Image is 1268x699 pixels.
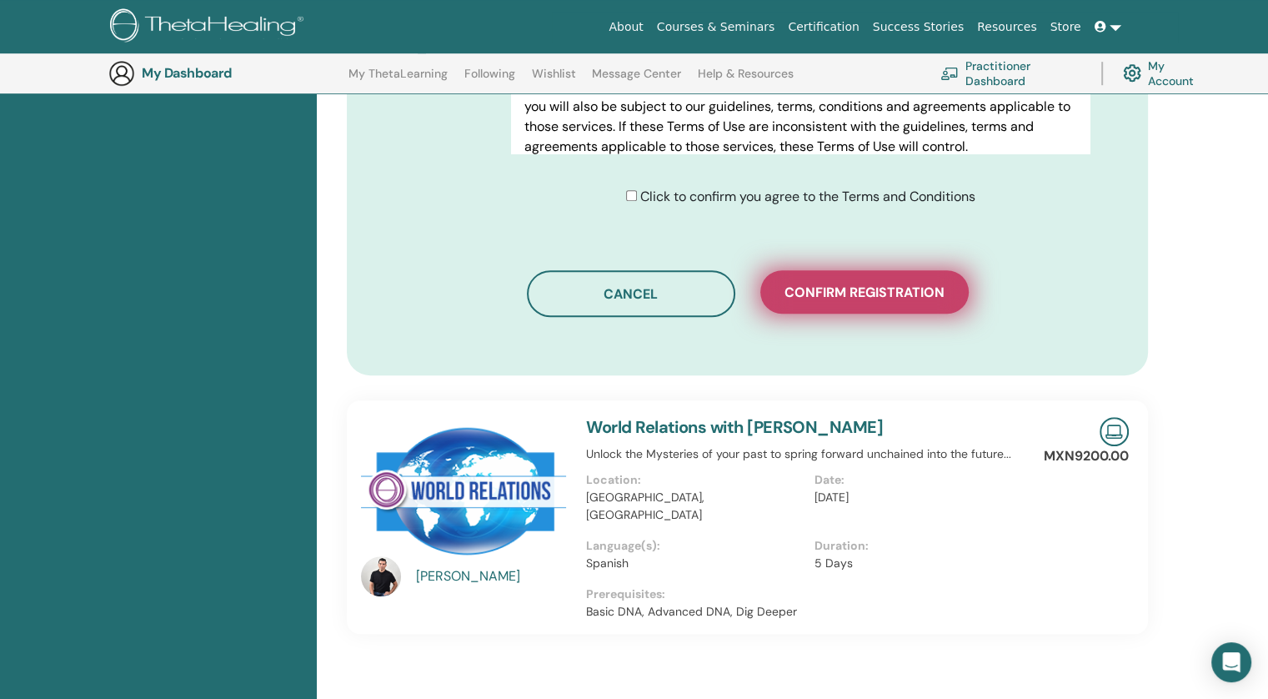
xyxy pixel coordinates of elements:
[814,555,1032,572] p: 5 Days
[640,188,975,205] span: Click to confirm you agree to the Terms and Conditions
[361,556,401,596] img: default.jpg
[586,555,804,572] p: Spanish
[1123,60,1141,86] img: cog.svg
[586,416,883,438] a: World Relations with [PERSON_NAME]
[108,60,135,87] img: generic-user-icon.jpg
[586,603,1042,621] p: Basic DNA, Advanced DNA, Dig Deeper
[586,537,804,555] p: Language(s):
[416,566,570,586] a: [PERSON_NAME]
[781,12,865,43] a: Certification
[586,471,804,489] p: Location:
[348,67,448,93] a: My ThetaLearning
[1044,12,1088,43] a: Store
[650,12,782,43] a: Courses & Seminars
[524,37,1076,157] p: PLEASE READ THESE TERMS OF USE CAREFULLY BEFORE USING THE WEBSITE. By using the Website, you agre...
[1211,642,1251,682] div: Open Intercom Messenger
[760,270,969,314] button: Confirm registration
[970,12,1044,43] a: Resources
[602,12,649,43] a: About
[361,417,566,561] img: World Relations
[1123,55,1207,92] a: My Account
[586,489,804,524] p: [GEOGRAPHIC_DATA], [GEOGRAPHIC_DATA]
[940,67,959,80] img: chalkboard-teacher.svg
[814,489,1032,506] p: [DATE]
[527,270,735,317] button: Cancel
[814,471,1032,489] p: Date:
[940,55,1081,92] a: Practitioner Dashboard
[604,285,658,303] span: Cancel
[142,65,308,81] h3: My Dashboard
[532,67,576,93] a: Wishlist
[110,8,309,46] img: logo.png
[1100,417,1129,446] img: Live Online Seminar
[698,67,794,93] a: Help & Resources
[866,12,970,43] a: Success Stories
[1044,446,1129,466] p: MXN9200.00
[464,67,515,93] a: Following
[586,445,1042,463] p: Unlock the Mysteries of your past to spring forward unchained into the future...
[586,586,1042,603] p: Prerequisites:
[784,284,945,301] span: Confirm registration
[814,537,1032,555] p: Duration:
[592,67,681,93] a: Message Center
